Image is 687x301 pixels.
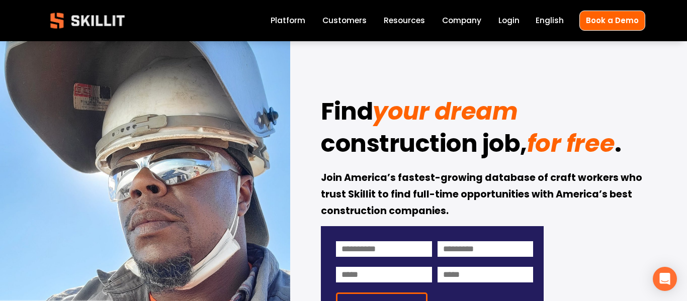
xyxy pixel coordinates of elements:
div: Open Intercom Messenger [653,267,677,291]
div: language picker [536,14,564,28]
span: Resources [384,15,425,26]
a: Login [498,14,520,28]
img: Skillit [42,6,133,36]
strong: construction job, [321,125,527,166]
a: Book a Demo [579,11,645,30]
span: English [536,15,564,26]
a: folder dropdown [384,14,425,28]
a: Customers [322,14,367,28]
a: Platform [271,14,305,28]
em: your dream [373,94,518,128]
a: Company [442,14,481,28]
strong: . [615,125,622,166]
strong: Find [321,93,373,134]
strong: Join America’s fastest-growing database of craft workers who trust Skillit to find full-time oppo... [321,170,644,220]
em: for free [527,127,615,160]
